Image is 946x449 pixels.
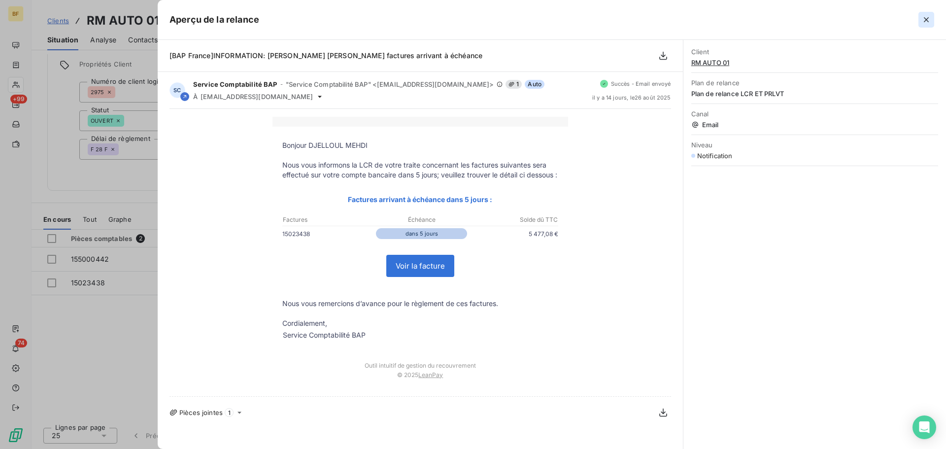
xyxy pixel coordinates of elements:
[282,318,558,328] p: Cordialement,
[169,82,185,98] div: SC
[169,13,259,27] h5: Aperçu de la relance
[691,90,938,98] span: Plan de relance LCR ET PRLVT
[193,80,277,88] span: Service Comptabilité BAP
[691,79,938,87] span: Plan de relance
[282,229,376,239] p: 15023438
[272,352,568,369] td: Outil intuitif de gestion du recouvrement
[225,408,234,417] span: 1
[467,229,558,239] p: 5 477,08 €
[387,255,454,276] a: Voir la facture
[611,81,671,87] span: Succès - Email envoyé
[912,415,936,439] div: Open Intercom Messenger
[525,80,544,89] span: Auto
[506,80,522,89] span: 1
[691,141,938,149] span: Niveau
[691,121,938,129] span: Email
[286,80,494,88] span: "Service Comptabilité BAP" <[EMAIL_ADDRESS][DOMAIN_NAME]>
[179,409,223,416] span: Pièces jointes
[283,215,375,224] p: Factures
[169,51,482,60] span: [BAP France]INFORMATION: [PERSON_NAME] [PERSON_NAME] factures arrivant à échéance
[376,215,467,224] p: Échéance
[691,48,938,56] span: Client
[418,371,443,379] a: LeanPay
[280,81,283,87] span: -
[592,95,671,101] span: il y a 14 jours , le 26 août 2025
[691,110,938,118] span: Canal
[272,369,568,388] td: © 2025
[376,228,467,239] p: dans 5 jours
[697,152,733,160] span: Notification
[691,59,938,67] span: RM AUTO 01
[282,299,558,309] p: Nous vous remercions d’avance pour le règlement de ces factures.
[282,194,558,205] p: Factures arrivant à échéance dans 5 jours :
[201,93,313,101] span: [EMAIL_ADDRESS][DOMAIN_NAME]
[283,330,366,340] div: Service Comptabilité BAP
[193,93,198,101] span: À
[468,215,558,224] p: Solde dû TTC
[282,160,558,180] p: Nous vous informons la LCR de votre traite concernant les factures suivantes sera effectué sur vo...
[282,140,558,150] p: Bonjour DJELLOUL MEHDI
